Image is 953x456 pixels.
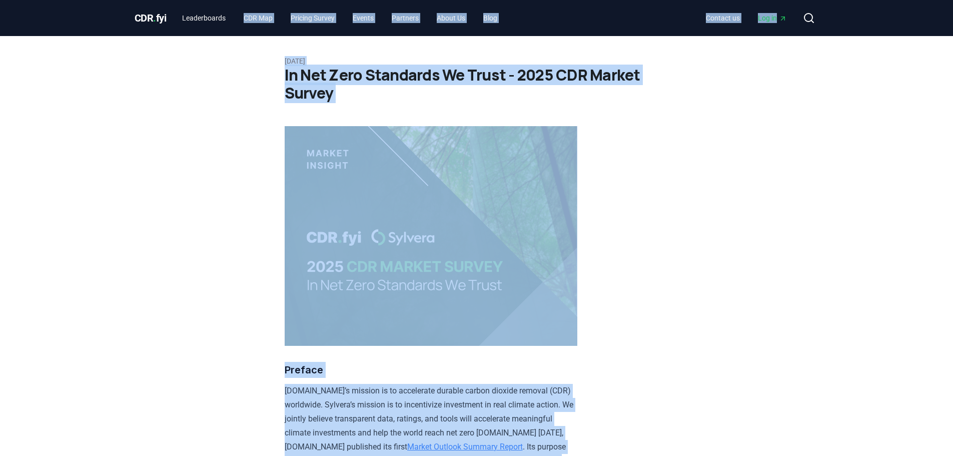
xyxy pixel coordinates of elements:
[174,9,234,27] a: Leaderboards
[758,13,787,23] span: Log in
[407,442,523,451] a: Market Outlook Summary Report
[153,12,156,24] span: .
[236,9,281,27] a: CDR Map
[135,12,167,24] span: CDR fyi
[135,11,167,25] a: CDR.fyi
[429,9,473,27] a: About Us
[285,126,577,346] img: blog post image
[345,9,382,27] a: Events
[285,56,669,66] p: [DATE]
[698,9,748,27] a: Contact us
[698,9,795,27] nav: Main
[475,9,505,27] a: Blog
[283,9,343,27] a: Pricing Survey
[285,362,577,378] h3: Preface
[384,9,427,27] a: Partners
[750,9,795,27] a: Log in
[174,9,505,27] nav: Main
[285,66,669,102] h1: In Net Zero Standards We Trust - 2025 CDR Market Survey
